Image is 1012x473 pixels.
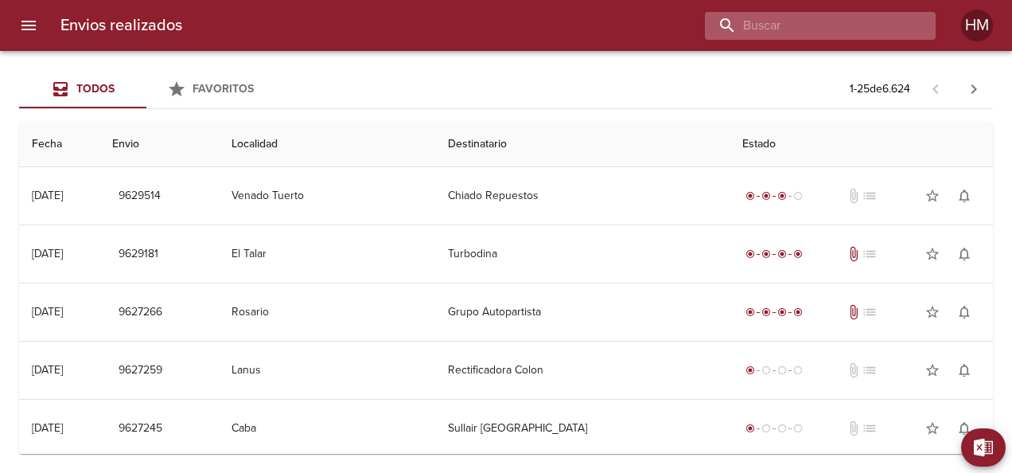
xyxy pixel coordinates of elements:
span: Tiene documentos adjuntos [846,304,862,320]
span: Pagina anterior [917,80,955,96]
span: star_border [924,420,940,436]
button: Activar notificaciones [948,296,980,328]
div: Generado [742,362,806,378]
span: notifications_none [956,246,972,262]
span: 9629181 [119,244,158,264]
span: radio_button_checked [745,307,755,317]
span: No tiene pedido asociado [862,304,878,320]
span: star_border [924,304,940,320]
span: 9629514 [119,186,161,206]
button: menu [10,6,48,45]
button: Activar notificaciones [948,412,980,444]
button: Agregar a favoritos [917,180,948,212]
button: 9627245 [112,414,169,444]
span: radio_button_checked [761,307,771,317]
span: star_border [924,246,940,262]
span: No tiene documentos adjuntos [846,420,862,436]
span: radio_button_checked [777,249,787,259]
span: No tiene pedido asociado [862,420,878,436]
th: Fecha [19,122,99,167]
span: Tiene documentos adjuntos [846,246,862,262]
span: No tiene documentos adjuntos [846,188,862,204]
span: 9627266 [119,303,162,322]
span: notifications_none [956,188,972,204]
button: 9629514 [112,182,167,211]
div: [DATE] [32,189,63,202]
button: 9627266 [112,298,169,327]
td: Venado Tuerto [219,167,435,225]
button: Activar notificaciones [948,238,980,270]
p: 1 - 25 de 6.624 [850,81,910,97]
div: [DATE] [32,247,63,260]
div: En viaje [742,188,806,204]
div: Entregado [742,246,806,262]
div: HM [961,10,993,41]
span: radio_button_checked [761,191,771,201]
span: Pagina siguiente [955,70,993,108]
span: radio_button_checked [777,191,787,201]
span: radio_button_checked [745,424,755,433]
span: radio_button_checked [793,249,803,259]
span: radio_button_unchecked [761,424,771,433]
span: radio_button_checked [761,249,771,259]
h6: Envios realizados [60,13,182,38]
th: Envio [99,122,219,167]
button: 9629181 [112,240,165,269]
input: buscar [705,12,909,40]
td: El Talar [219,225,435,283]
button: Agregar a favoritos [917,354,948,386]
button: Agregar a favoritos [917,412,948,444]
th: Destinatario [435,122,730,167]
th: Localidad [219,122,435,167]
span: radio_button_checked [777,307,787,317]
span: No tiene pedido asociado [862,246,878,262]
span: radio_button_checked [793,307,803,317]
span: star_border [924,188,940,204]
button: Agregar a favoritos [917,238,948,270]
td: Turbodina [435,225,730,283]
button: Activar notificaciones [948,180,980,212]
span: radio_button_checked [745,191,755,201]
span: Favoritos [193,82,254,96]
span: Todos [76,82,115,96]
span: 9627259 [119,361,162,381]
span: 9627245 [119,419,162,439]
button: Activar notificaciones [948,354,980,386]
div: Generado [742,420,806,436]
div: Tabs Envios [19,70,274,108]
span: radio_button_unchecked [793,191,803,201]
div: [DATE] [32,305,63,319]
div: Entregado [742,304,806,320]
span: radio_button_unchecked [761,365,771,375]
span: notifications_none [956,304,972,320]
span: notifications_none [956,420,972,436]
span: radio_button_unchecked [793,365,803,375]
td: Rectificadora Colon [435,342,730,399]
span: radio_button_unchecked [777,424,787,433]
span: No tiene pedido asociado [862,362,878,378]
span: notifications_none [956,362,972,378]
button: Exportar Excel [961,428,1006,467]
td: Lanus [219,342,435,399]
td: Sullair [GEOGRAPHIC_DATA] [435,400,730,457]
span: radio_button_checked [745,249,755,259]
span: star_border [924,362,940,378]
span: No tiene pedido asociado [862,188,878,204]
span: No tiene documentos adjuntos [846,362,862,378]
div: [DATE] [32,421,63,435]
span: radio_button_unchecked [777,365,787,375]
button: 9627259 [112,356,169,385]
span: radio_button_checked [745,365,755,375]
td: Caba [219,400,435,457]
td: Rosario [219,283,435,341]
div: [DATE] [32,363,63,377]
button: Agregar a favoritos [917,296,948,328]
span: radio_button_unchecked [793,424,803,433]
td: Chiado Repuestos [435,167,730,225]
th: Estado [730,122,993,167]
td: Grupo Autopartista [435,283,730,341]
